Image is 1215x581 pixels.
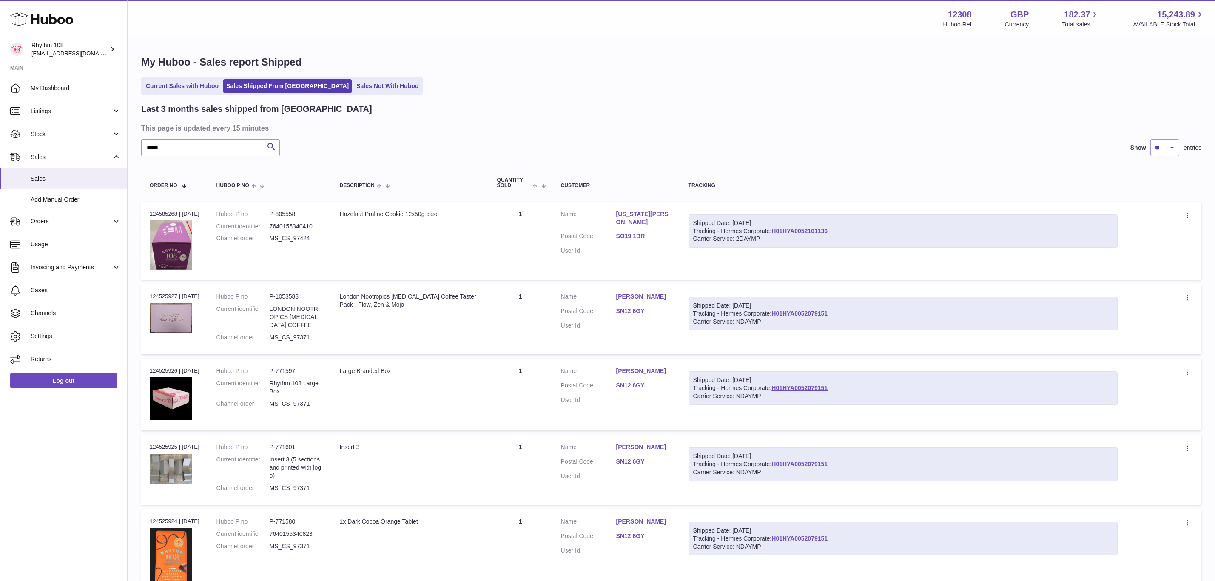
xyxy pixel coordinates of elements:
dt: Current identifier [216,530,270,538]
div: Carrier Service: NDAYMP [693,543,1113,551]
dd: MS_CS_97371 [270,542,323,550]
dd: Insert 3 (5 sections and printed with logo) [270,456,323,480]
dd: P-771601 [270,443,323,451]
span: Invoicing and Payments [31,263,112,271]
div: 124525927 | [DATE] [150,293,199,300]
dt: Huboo P no [216,367,270,375]
h3: This page is updated every 15 minutes [141,123,1199,133]
a: Log out [10,373,117,388]
div: London Nootropics [MEDICAL_DATA] Coffee Taster Pack - Flow, Zen & Mojo [340,293,480,309]
div: Tracking - Hermes Corporate: [689,371,1118,405]
div: Currency [1005,20,1029,28]
div: Shipped Date: [DATE] [693,376,1113,384]
span: Settings [31,332,121,340]
td: 1 [489,359,552,430]
span: 15,243.89 [1157,9,1195,20]
dd: P-805558 [270,210,323,218]
div: 124525926 | [DATE] [150,367,199,375]
span: Returns [31,355,121,363]
dd: P-771597 [270,367,323,375]
dt: Huboo P no [216,443,270,451]
a: [US_STATE][PERSON_NAME] [616,210,672,226]
dt: Current identifier [216,456,270,480]
dt: User Id [561,247,616,255]
dt: Channel order [216,542,270,550]
div: Tracking - Hermes Corporate: [689,214,1118,248]
div: Rhythm 108 [31,41,108,57]
span: Sales [31,175,121,183]
img: 123081753871449.jpg [150,303,192,333]
dd: Rhythm 108 Large Box [270,379,323,396]
div: Carrier Service: NDAYMP [693,468,1113,476]
div: Hazelnut Praline Cookie 12x50g case [340,210,480,218]
span: Quantity Sold [497,177,531,188]
div: 124585268 | [DATE] [150,210,199,218]
div: Insert 3 [340,443,480,451]
span: Cases [31,286,121,294]
a: H01HYA0052101136 [771,228,828,234]
div: Carrier Service: NDAYMP [693,392,1113,400]
dt: Name [561,518,616,528]
a: SN12 6GY [616,307,672,315]
div: Tracking - Hermes Corporate: [689,447,1118,481]
a: [PERSON_NAME] [616,518,672,526]
a: SN12 6GY [616,532,672,540]
div: Large Branded Box [340,367,480,375]
div: Shipped Date: [DATE] [693,219,1113,227]
a: Sales Shipped From [GEOGRAPHIC_DATA] [223,79,352,93]
dt: Channel order [216,400,270,408]
span: Channels [31,309,121,317]
h1: My Huboo - Sales report Shipped [141,55,1201,69]
span: Description [340,183,375,188]
a: H01HYA0052079151 [771,461,828,467]
a: H01HYA0052079151 [771,535,828,542]
span: [EMAIL_ADDRESS][DOMAIN_NAME] [31,50,125,57]
span: Total sales [1062,20,1100,28]
td: 1 [489,202,552,280]
dd: P-771580 [270,518,323,526]
span: My Dashboard [31,84,121,92]
dt: Channel order [216,333,270,342]
a: Current Sales with Huboo [143,79,222,93]
dt: Postal Code [561,382,616,392]
div: 124525924 | [DATE] [150,518,199,525]
dt: Name [561,293,616,303]
a: H01HYA0052079151 [771,384,828,391]
dd: MS_CS_97424 [270,234,323,242]
span: Orders [31,217,112,225]
td: 1 [489,284,552,354]
dt: Postal Code [561,232,616,242]
a: [PERSON_NAME] [616,367,672,375]
img: 123081684745024.JPG [150,454,192,484]
img: 1688048193.JPG [150,220,192,269]
strong: 12308 [948,9,972,20]
dt: Channel order [216,484,270,492]
a: 15,243.89 AVAILABLE Stock Total [1133,9,1205,28]
div: Tracking - Hermes Corporate: [689,522,1118,555]
div: Carrier Service: NDAYMP [693,318,1113,326]
td: 1 [489,435,552,504]
dd: MS_CS_97371 [270,484,323,492]
dt: Current identifier [216,222,270,231]
span: Add Manual Order [31,196,121,204]
dt: Current identifier [216,305,270,329]
a: [PERSON_NAME] [616,443,672,451]
dt: Huboo P no [216,518,270,526]
dt: Postal Code [561,532,616,542]
span: Stock [31,130,112,138]
div: Shipped Date: [DATE] [693,452,1113,460]
dt: Name [561,367,616,377]
dd: LONDON NOOTROPICS [MEDICAL_DATA] COFFEE [270,305,323,329]
dt: User Id [561,547,616,555]
span: Order No [150,183,177,188]
div: Shipped Date: [DATE] [693,527,1113,535]
span: Sales [31,153,112,161]
dt: Name [561,443,616,453]
dd: P-1053583 [270,293,323,301]
label: Show [1130,144,1146,152]
span: Usage [31,240,121,248]
dt: Postal Code [561,458,616,468]
img: orders@rhythm108.com [10,43,23,56]
dt: Huboo P no [216,210,270,218]
dt: Postal Code [561,307,616,317]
